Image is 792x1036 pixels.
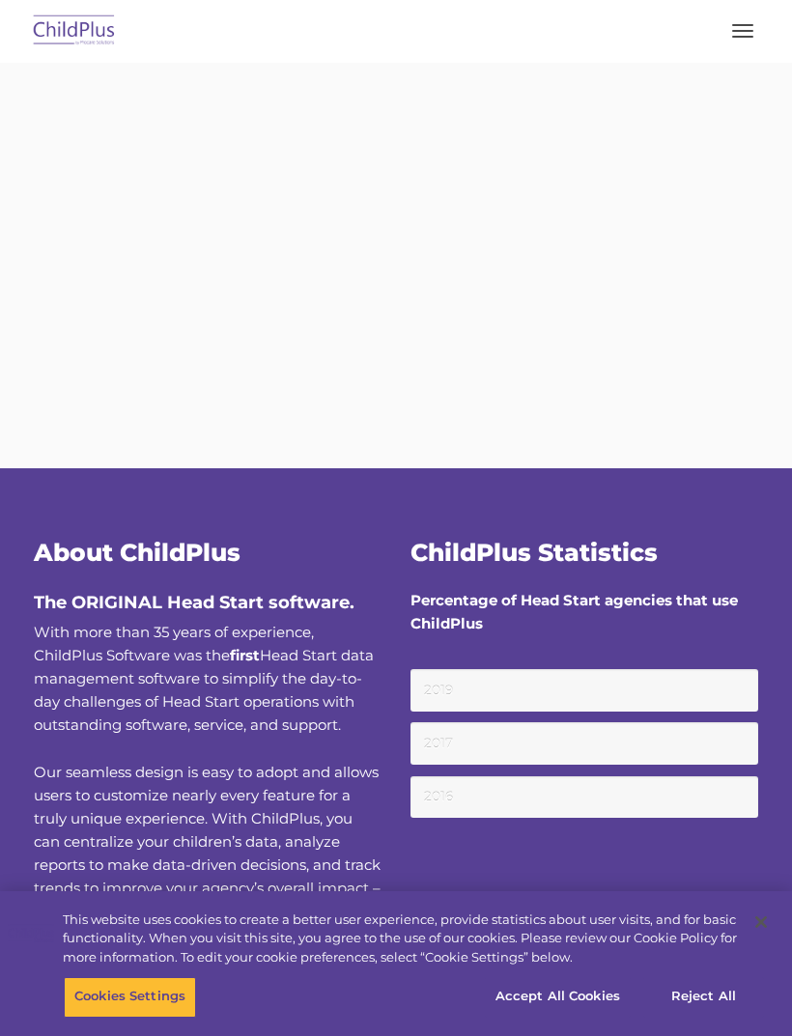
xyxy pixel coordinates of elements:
small: 2017 [410,722,758,765]
button: Close [740,901,782,943]
button: Accept All Cookies [485,976,631,1017]
span: ChildPlus Statistics [410,538,658,567]
span: The ORIGINAL Head Start software. [34,592,354,613]
strong: Percentage of Head Start agencies that use ChildPlus [410,591,738,632]
small: 2019 [410,669,758,712]
button: Reject All [643,976,764,1017]
span: About ChildPlus [34,538,240,567]
span: Our seamless design is easy to adopt and allows users to customize nearly every feature for a tru... [34,763,381,920]
b: first [230,646,260,664]
span: With more than 35 years of experience, ChildPlus Software was the Head Start data management soft... [34,623,374,734]
img: ChildPlus by Procare Solutions [29,9,120,54]
button: Cookies Settings [64,976,196,1017]
small: 2016 [410,776,758,819]
div: This website uses cookies to create a better user experience, provide statistics about user visit... [63,910,737,967]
